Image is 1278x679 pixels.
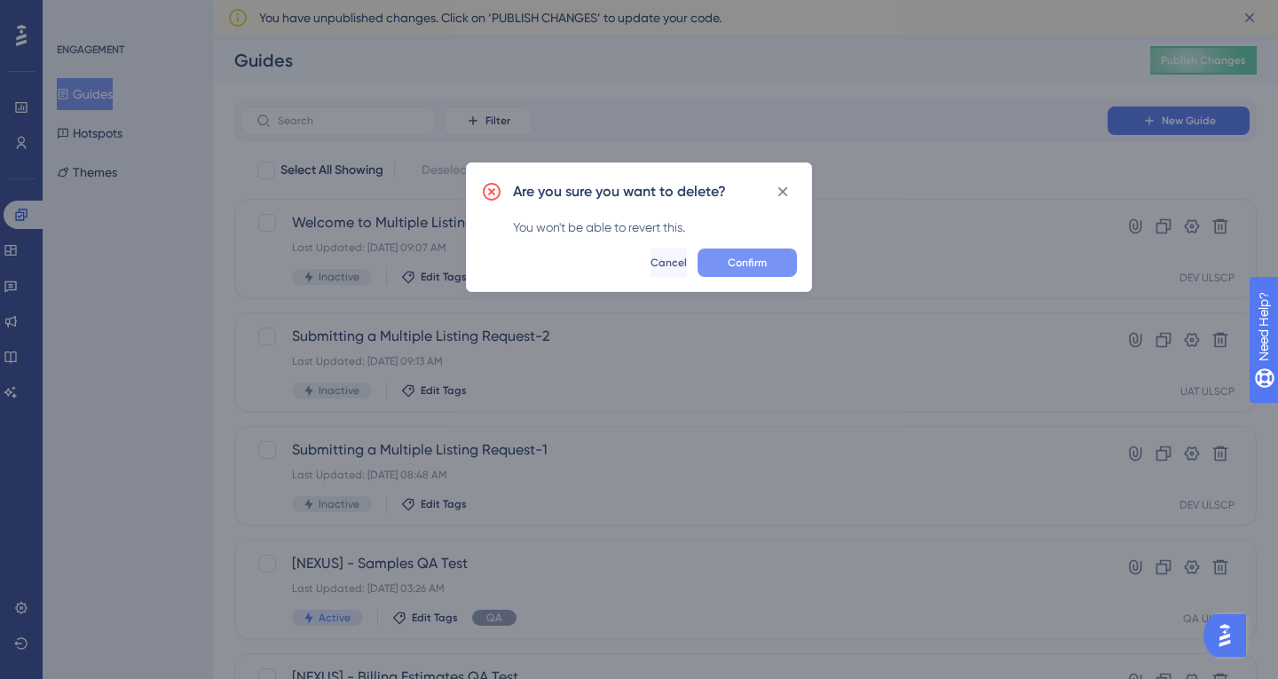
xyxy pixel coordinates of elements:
h2: Are you sure you want to delete? [513,181,726,202]
iframe: UserGuiding AI Assistant Launcher [1203,609,1257,662]
span: Confirm [728,256,767,270]
span: Cancel [651,256,687,270]
div: You won't be able to revert this. [513,217,797,238]
span: Need Help? [42,4,111,26]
